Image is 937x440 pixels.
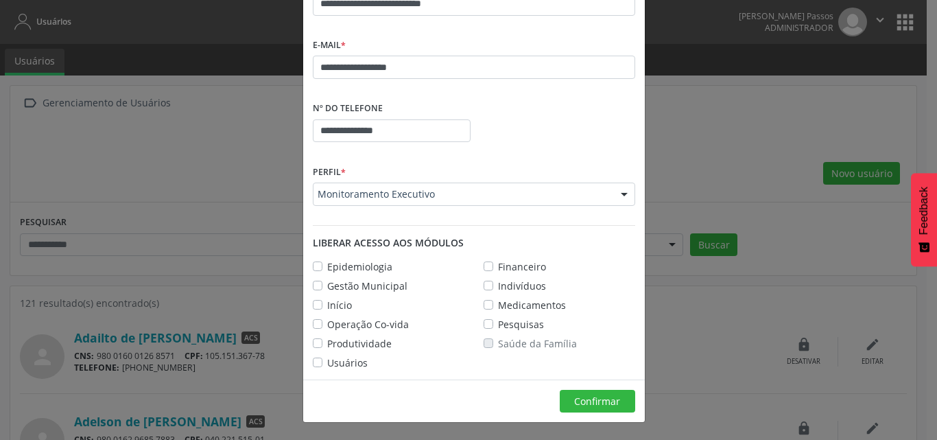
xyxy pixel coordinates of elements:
[318,187,607,201] span: Monitoramento Executivo
[574,395,620,408] span: Confirmar
[498,259,546,274] label: Financeiro
[911,173,937,266] button: Feedback - Mostrar pesquisa
[327,298,352,312] label: Início
[560,390,635,413] button: Confirmar
[498,298,566,312] label: Medicamentos
[327,356,368,370] label: Usuários
[327,336,392,351] label: Produtividade
[313,235,635,250] div: Liberar acesso aos módulos
[313,98,383,119] label: Nº do Telefone
[327,317,409,332] label: Operação Co-vida
[498,279,546,293] label: Indivíduos
[313,161,346,183] label: Perfil
[918,187,930,235] span: Feedback
[498,336,577,351] label: Saúde da Família
[498,317,544,332] label: Pesquisas
[327,279,407,293] label: Gestão Municipal
[327,259,392,274] label: Epidemiologia
[313,35,346,56] label: E-mail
